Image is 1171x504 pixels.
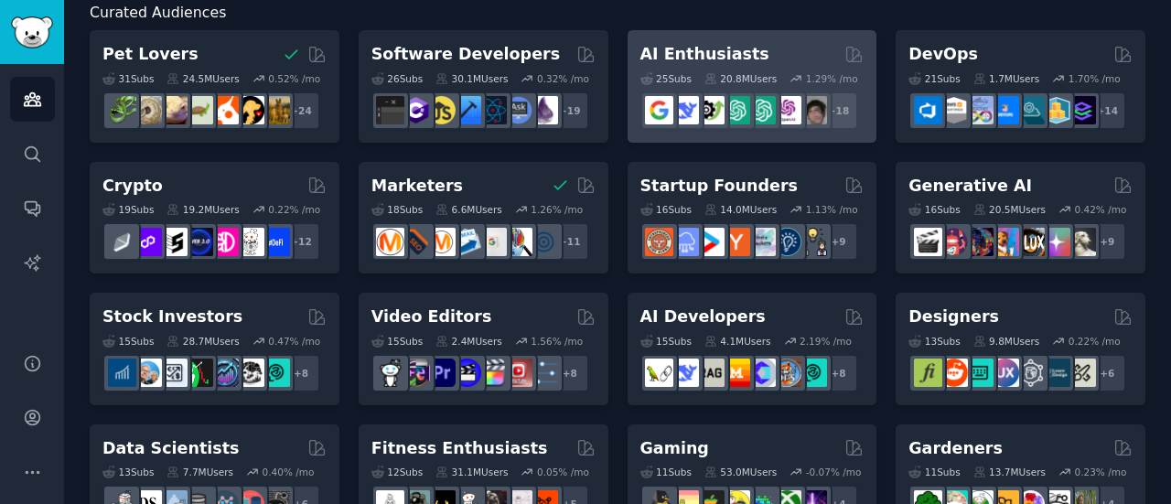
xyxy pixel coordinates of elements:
[645,228,673,256] img: EntrepreneurRideAlong
[435,466,508,478] div: 31.1M Users
[263,466,315,478] div: 0.40 % /mo
[799,228,827,256] img: growmybusiness
[159,228,188,256] img: ethstaker
[210,228,239,256] img: defiblockchain
[262,359,290,387] img: technicalanalysis
[478,96,507,124] img: reactnative
[991,96,1019,124] img: DevOpsLinks
[965,228,994,256] img: deepdream
[108,228,136,256] img: ethfinance
[773,96,801,124] img: OpenAIDev
[671,96,699,124] img: DeepSeek
[371,175,463,198] h2: Marketers
[427,228,456,256] img: AskMarketing
[1016,96,1045,124] img: platformengineering
[799,96,827,124] img: ArtificalIntelligence
[453,228,481,256] img: Emailmarketing
[134,359,162,387] img: ValueInvesting
[453,96,481,124] img: iOSProgramming
[640,306,766,328] h2: AI Developers
[159,359,188,387] img: Forex
[1088,91,1126,130] div: + 14
[973,466,1046,478] div: 13.7M Users
[282,354,320,392] div: + 8
[704,335,771,348] div: 4.1M Users
[722,228,750,256] img: ycombinator
[282,91,320,130] div: + 24
[371,466,423,478] div: 12 Sub s
[1088,354,1126,392] div: + 6
[1069,72,1121,85] div: 1.70 % /mo
[210,96,239,124] img: cockatiel
[134,96,162,124] img: ballpython
[402,228,430,256] img: bigseo
[908,466,960,478] div: 11 Sub s
[1068,228,1096,256] img: DreamBooth
[504,228,532,256] img: MarketingResearch
[478,359,507,387] img: finalcutpro
[167,335,239,348] div: 28.7M Users
[167,203,239,216] div: 19.2M Users
[108,96,136,124] img: herpetology
[268,72,320,85] div: 0.52 % /mo
[1074,203,1126,216] div: 0.42 % /mo
[973,203,1046,216] div: 20.5M Users
[167,72,239,85] div: 24.5M Users
[530,96,558,124] img: elixir
[800,335,852,348] div: 2.19 % /mo
[268,335,320,348] div: 0.47 % /mo
[102,306,242,328] h2: Stock Investors
[376,359,404,387] img: gopro
[531,203,583,216] div: 1.26 % /mo
[478,228,507,256] img: googleads
[185,228,213,256] img: web3
[965,359,994,387] img: UI_Design
[704,466,777,478] div: 53.0M Users
[1068,359,1096,387] img: UX_Design
[908,72,960,85] div: 21 Sub s
[940,96,968,124] img: AWS_Certified_Experts
[134,228,162,256] img: 0xPolygon
[722,96,750,124] img: chatgpt_promptDesign
[402,96,430,124] img: csharp
[704,203,777,216] div: 14.0M Users
[696,359,725,387] img: Rag
[453,359,481,387] img: VideoEditors
[185,359,213,387] img: Trading
[531,335,583,348] div: 1.56 % /mo
[747,228,776,256] img: indiehackers
[640,466,692,478] div: 11 Sub s
[820,222,858,261] div: + 9
[820,91,858,130] div: + 18
[102,43,199,66] h2: Pet Lovers
[671,228,699,256] img: SaaS
[671,359,699,387] img: DeepSeek
[696,228,725,256] img: startup
[747,359,776,387] img: OpenSourceAI
[537,466,589,478] div: 0.05 % /mo
[102,335,154,348] div: 15 Sub s
[1069,335,1121,348] div: 0.22 % /mo
[371,72,423,85] div: 26 Sub s
[773,228,801,256] img: Entrepreneurship
[102,72,154,85] div: 31 Sub s
[914,228,942,256] img: aivideo
[435,72,508,85] div: 30.1M Users
[806,466,862,478] div: -0.07 % /mo
[402,359,430,387] img: editors
[991,228,1019,256] img: sdforall
[159,96,188,124] img: leopardgeckos
[236,96,264,124] img: PetAdvice
[1016,359,1045,387] img: userexperience
[773,359,801,387] img: llmops
[11,16,53,48] img: GummySearch logo
[640,335,692,348] div: 15 Sub s
[371,306,492,328] h2: Video Editors
[551,222,589,261] div: + 11
[376,96,404,124] img: software
[435,203,502,216] div: 6.6M Users
[908,175,1032,198] h2: Generative AI
[640,175,798,198] h2: Startup Founders
[965,96,994,124] img: Docker_DevOps
[90,2,226,25] span: Curated Audiences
